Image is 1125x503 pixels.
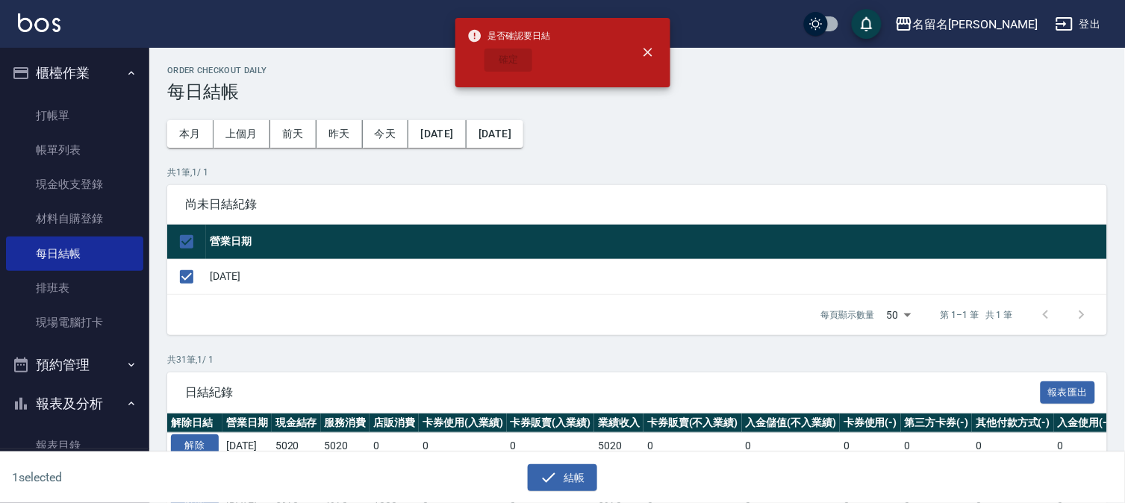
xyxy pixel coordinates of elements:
span: 尚未日結紀錄 [185,197,1089,212]
h2: Order checkout daily [167,66,1107,75]
td: 5020 [594,433,643,460]
td: 0 [507,433,595,460]
td: [DATE] [206,259,1107,294]
td: 0 [419,433,507,460]
td: 0 [901,433,973,460]
th: 卡券販賣(不入業績) [643,413,742,433]
button: 結帳 [528,464,597,492]
th: 其他付款方式(-) [972,413,1054,433]
button: 報表匯出 [1041,381,1096,404]
button: 昨天 [317,120,363,148]
button: [DATE] [408,120,466,148]
p: 第 1–1 筆 共 1 筆 [941,308,1013,322]
p: 每頁顯示數量 [821,308,875,322]
a: 材料自購登錄 [6,201,143,236]
button: 名留名[PERSON_NAME] [889,9,1044,40]
th: 業績收入 [594,413,643,433]
button: 報表及分析 [6,384,143,423]
td: 0 [742,433,841,460]
button: 本月 [167,120,214,148]
td: 0 [370,433,419,460]
button: 預約管理 [6,346,143,384]
td: 0 [972,433,1054,460]
h6: 1 selected [12,468,278,487]
th: 第三方卡券(-) [901,413,973,433]
a: 現金收支登錄 [6,167,143,201]
th: 營業日期 [206,225,1107,260]
button: 上個月 [214,120,270,148]
th: 服務消費 [321,413,370,433]
p: 共 1 筆, 1 / 1 [167,166,1107,179]
th: 解除日結 [167,413,222,433]
span: 是否確認要日結 [467,28,551,43]
a: 帳單列表 [6,133,143,167]
button: 今天 [363,120,409,148]
td: 0 [840,433,901,460]
td: [DATE] [222,433,272,460]
td: 0 [643,433,742,460]
td: 5020 [272,433,321,460]
img: Logo [18,13,60,32]
th: 現金結存 [272,413,321,433]
h3: 每日結帳 [167,81,1107,102]
th: 入金儲值(不入業績) [742,413,841,433]
td: 5020 [321,433,370,460]
div: 名留名[PERSON_NAME] [913,15,1038,34]
button: 櫃檯作業 [6,54,143,93]
a: 報表目錄 [6,428,143,463]
button: close [632,36,664,69]
a: 每日結帳 [6,237,143,271]
a: 報表匯出 [1041,384,1096,399]
span: 日結紀錄 [185,385,1041,400]
p: 共 31 筆, 1 / 1 [167,353,1107,366]
th: 入金使用(-) [1054,413,1115,433]
button: [DATE] [467,120,523,148]
td: 0 [1054,433,1115,460]
div: 50 [881,295,917,335]
th: 營業日期 [222,413,272,433]
a: 現場電腦打卡 [6,305,143,340]
th: 卡券販賣(入業績) [507,413,595,433]
button: 解除 [171,434,219,457]
button: save [852,9,882,39]
th: 店販消費 [370,413,419,433]
button: 前天 [270,120,317,148]
th: 卡券使用(入業績) [419,413,507,433]
th: 卡券使用(-) [840,413,901,433]
a: 打帳單 [6,99,143,133]
a: 排班表 [6,271,143,305]
button: 登出 [1050,10,1107,38]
